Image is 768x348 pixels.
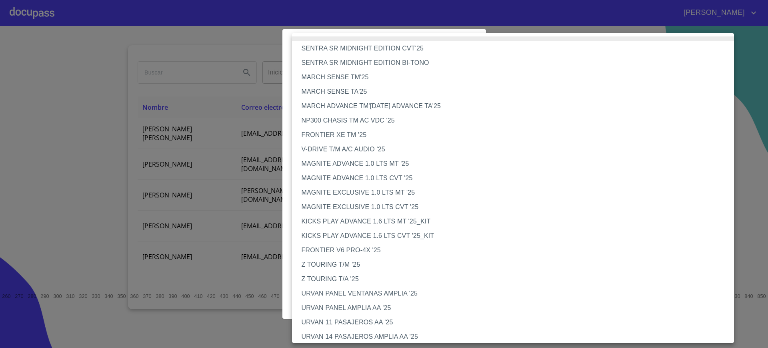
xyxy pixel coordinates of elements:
li: MARCH SENSE TM'25 [292,70,742,84]
li: MAGNITE EXCLUSIVE 1.0 LTS CVT '25 [292,200,742,214]
li: KICKS PLAY ADVANCE 1.6 LTS CVT '25_KIT [292,229,742,243]
li: URVAN PANEL VENTANAS AMPLIA '25 [292,286,742,301]
li: MAGNITE ADVANCE 1.0 LTS MT '25 [292,157,742,171]
li: MARCH ADVANCE TM'[DATE] ADVANCE TA'25 [292,99,742,113]
li: FRONTIER XE TM '25 [292,128,742,142]
li: SENTRA SR MIDNIGHT EDITION BI-TONO [292,56,742,70]
li: URVAN PANEL AMPLIA AA '25 [292,301,742,315]
li: MARCH SENSE TA'25 [292,84,742,99]
li: MAGNITE ADVANCE 1.0 LTS CVT '25 [292,171,742,185]
li: V-DRIVE T/M A/C AUDIO '25 [292,142,742,157]
li: Z TOURING T/M '25 [292,257,742,272]
li: URVAN 11 PASAJEROS AA '25 [292,315,742,330]
li: MAGNITE EXCLUSIVE 1.0 LTS MT '25 [292,185,742,200]
li: Z TOURING T/A '25 [292,272,742,286]
li: URVAN 14 PASAJEROS AMPLIA AA '25 [292,330,742,344]
li: FRONTIER V6 PRO-4X '25 [292,243,742,257]
li: SENTRA SR MIDNIGHT EDITION CVT'25 [292,41,742,56]
li: NP300 CHASIS TM AC VDC '25 [292,113,742,128]
li: KICKS PLAY ADVANCE 1.6 LTS MT '25_KIT [292,214,742,229]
